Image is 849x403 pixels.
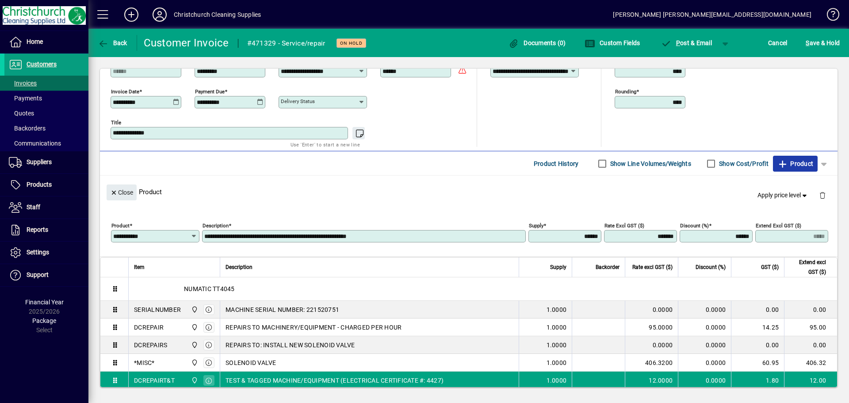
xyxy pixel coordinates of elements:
[615,88,636,95] mat-label: Rounding
[756,223,801,229] mat-label: Extend excl GST ($)
[582,35,642,51] button: Custom Fields
[226,341,355,349] span: REPAIRS TO: INSTALL NEW SOLENOID VALVE
[678,372,731,389] td: 0.0000
[696,262,726,272] span: Discount (%)
[820,2,838,31] a: Knowledge Base
[534,157,579,171] span: Product History
[529,223,543,229] mat-label: Supply
[754,188,812,203] button: Apply price level
[9,110,34,117] span: Quotes
[631,358,673,367] div: 406.3200
[608,159,691,168] label: Show Line Volumes/Weights
[631,341,673,349] div: 0.0000
[757,191,809,200] span: Apply price level
[773,156,818,172] button: Product
[111,119,121,126] mat-label: Title
[27,38,43,45] span: Home
[680,223,709,229] mat-label: Discount (%)
[506,35,568,51] button: Documents (0)
[4,219,88,241] a: Reports
[632,262,673,272] span: Rate excl GST ($)
[731,372,784,389] td: 1.80
[604,223,644,229] mat-label: Rate excl GST ($)
[784,301,837,319] td: 0.00
[613,8,811,22] div: [PERSON_NAME] [PERSON_NAME][EMAIL_ADDRESS][DOMAIN_NAME]
[631,376,673,385] div: 12.0000
[134,323,164,332] div: DCREPAIR
[678,301,731,319] td: 0.0000
[145,7,174,23] button: Profile
[676,39,680,46] span: P
[111,88,139,95] mat-label: Invoice date
[226,323,402,332] span: REPAIRS TO MACHINERY/EQUIPMENT - CHARGED PER HOUR
[96,35,130,51] button: Back
[111,223,130,229] mat-label: Product
[596,262,620,272] span: Backorder
[25,299,64,306] span: Financial Year
[134,376,175,385] div: DCREPAIRT&T
[100,176,838,208] div: Product
[226,262,252,272] span: Description
[9,80,37,87] span: Invoices
[547,341,567,349] span: 1.0000
[766,35,790,51] button: Cancel
[768,36,788,50] span: Cancel
[27,226,48,233] span: Reports
[4,242,88,264] a: Settings
[4,106,88,121] a: Quotes
[550,262,566,272] span: Supply
[117,7,145,23] button: Add
[812,184,833,206] button: Delete
[661,39,712,46] span: ost & Email
[547,376,567,385] span: 1.0000
[104,188,139,196] app-page-header-button: Close
[110,185,133,200] span: Close
[790,257,826,277] span: Extend excl GST ($)
[134,305,181,314] div: SERIALNUMBER
[226,358,276,367] span: SOLENOID VALVE
[4,264,88,286] a: Support
[9,95,42,102] span: Payments
[27,61,57,68] span: Customers
[189,322,199,332] span: Christchurch Cleaning Supplies Ltd
[27,181,52,188] span: Products
[806,36,840,50] span: ave & Hold
[32,317,56,324] span: Package
[509,39,566,46] span: Documents (0)
[107,184,137,200] button: Close
[731,354,784,372] td: 60.95
[340,40,363,46] span: On hold
[585,39,640,46] span: Custom Fields
[717,159,769,168] label: Show Cost/Profit
[189,340,199,350] span: Christchurch Cleaning Supplies Ltd
[631,323,673,332] div: 95.0000
[4,196,88,219] a: Staff
[203,223,229,229] mat-label: Description
[4,174,88,196] a: Products
[784,354,837,372] td: 406.32
[678,336,731,354] td: 0.0000
[189,376,199,385] span: Christchurch Cleaning Supplies Ltd
[27,158,52,165] span: Suppliers
[806,39,809,46] span: S
[281,98,315,104] mat-label: Delivery status
[4,31,88,53] a: Home
[98,39,127,46] span: Back
[784,372,837,389] td: 12.00
[189,305,199,315] span: Christchurch Cleaning Supplies Ltd
[803,35,842,51] button: Save & Hold
[9,125,46,132] span: Backorders
[4,136,88,151] a: Communications
[784,319,837,336] td: 95.00
[777,157,813,171] span: Product
[27,271,49,278] span: Support
[134,262,145,272] span: Item
[174,8,261,22] div: Christchurch Cleaning Supplies
[731,319,784,336] td: 14.25
[144,36,229,50] div: Customer Invoice
[678,354,731,372] td: 0.0000
[530,156,582,172] button: Product History
[547,305,567,314] span: 1.0000
[4,121,88,136] a: Backorders
[678,319,731,336] td: 0.0000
